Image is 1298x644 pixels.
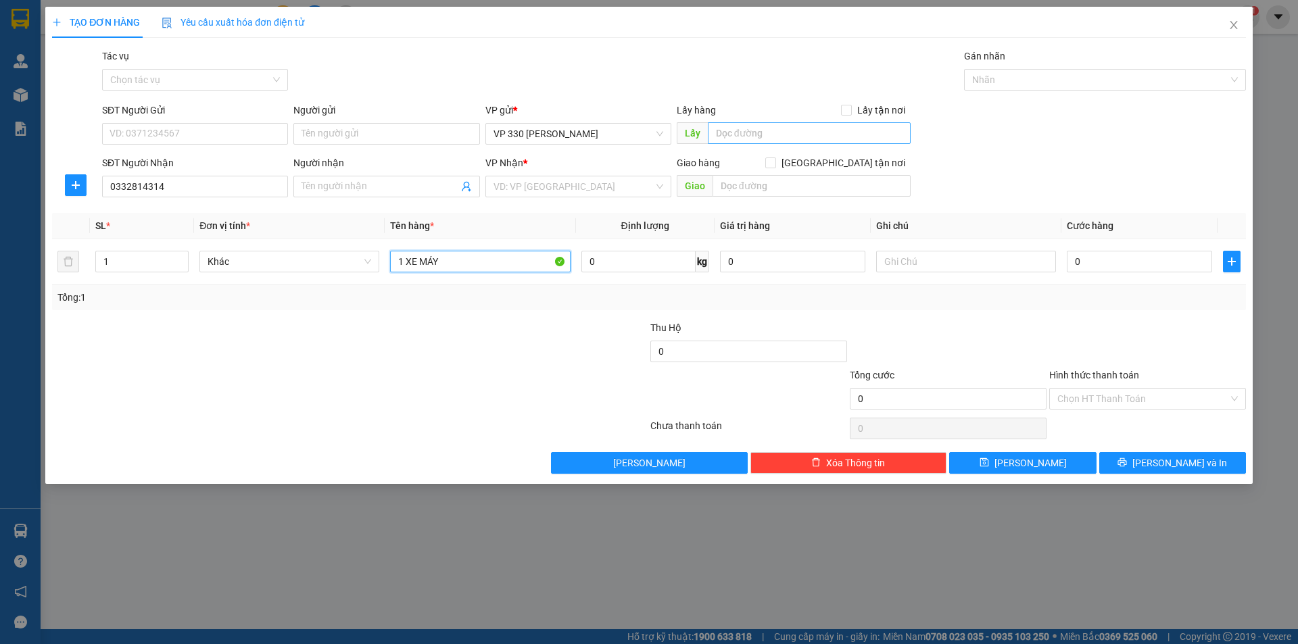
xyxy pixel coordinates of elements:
[95,220,106,231] span: SL
[293,155,479,170] div: Người nhận
[677,175,713,197] span: Giao
[485,103,671,118] div: VP gửi
[1228,20,1239,30] span: close
[1224,256,1240,267] span: plus
[649,418,848,442] div: Chưa thanh toán
[102,103,288,118] div: SĐT Người Gửi
[677,105,716,116] span: Lấy hàng
[1099,452,1246,474] button: printer[PERSON_NAME] và In
[850,370,894,380] span: Tổng cước
[677,122,708,144] span: Lấy
[1117,457,1127,468] span: printer
[613,455,686,470] span: [PERSON_NAME]
[57,290,501,305] div: Tổng: 1
[708,122,911,144] input: Dọc đường
[57,251,79,272] button: delete
[1215,7,1253,45] button: Close
[52,18,62,27] span: plus
[852,103,911,118] span: Lấy tận nơi
[1049,370,1139,380] label: Hình thức thanh toán
[826,455,885,470] span: Xóa Thông tin
[390,251,570,272] input: VD: Bàn, Ghế
[199,220,250,231] span: Đơn vị tính
[713,175,911,197] input: Dọc đường
[162,17,304,28] span: Yêu cầu xuất hóa đơn điện tử
[485,157,523,168] span: VP Nhận
[102,51,129,61] label: Tác vụ
[1132,455,1227,470] span: [PERSON_NAME] và In
[1067,220,1113,231] span: Cước hàng
[949,452,1096,474] button: save[PERSON_NAME]
[811,457,821,468] span: delete
[1223,251,1241,272] button: plus
[876,251,1056,272] input: Ghi Chú
[677,157,720,168] span: Giao hàng
[461,181,472,192] span: user-add
[66,180,86,191] span: plus
[720,220,770,231] span: Giá trị hàng
[65,174,87,196] button: plus
[494,124,663,144] span: VP 330 Lê Duẫn
[52,17,140,28] span: TẠO ĐƠN HÀNG
[720,251,865,272] input: 0
[621,220,669,231] span: Định lượng
[293,103,479,118] div: Người gửi
[994,455,1067,470] span: [PERSON_NAME]
[390,220,434,231] span: Tên hàng
[696,251,709,272] span: kg
[102,155,288,170] div: SĐT Người Nhận
[980,457,989,468] span: save
[208,251,371,272] span: Khác
[750,452,947,474] button: deleteXóa Thông tin
[162,18,172,28] img: icon
[776,155,911,170] span: [GEOGRAPHIC_DATA] tận nơi
[871,213,1061,239] th: Ghi chú
[650,322,681,333] span: Thu Hộ
[551,452,748,474] button: [PERSON_NAME]
[964,51,1005,61] label: Gán nhãn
